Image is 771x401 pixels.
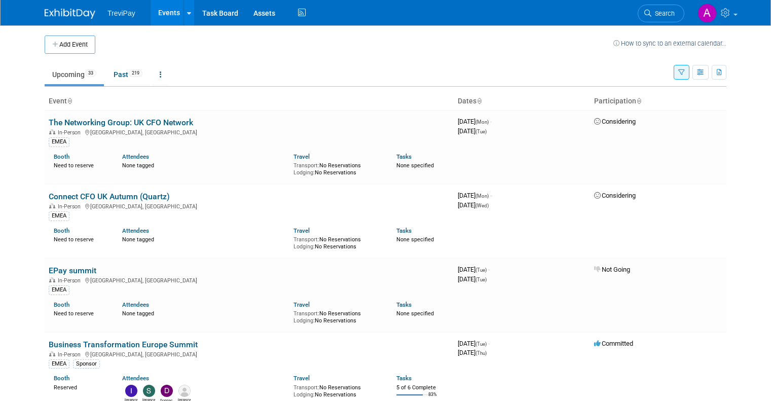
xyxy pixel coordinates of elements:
span: Transport: [293,162,319,169]
a: Booth [54,227,69,234]
span: (Tue) [475,267,487,273]
span: 33 [85,69,96,77]
span: None specified [396,162,434,169]
a: Sort by Start Date [476,97,482,105]
div: [GEOGRAPHIC_DATA], [GEOGRAPHIC_DATA] [49,350,450,358]
div: [GEOGRAPHIC_DATA], [GEOGRAPHIC_DATA] [49,202,450,210]
div: Need to reserve [54,160,107,169]
img: ExhibitDay [45,9,95,19]
div: Sponsor [73,359,100,369]
span: [DATE] [458,266,490,273]
div: No Reservations No Reservations [293,308,381,324]
a: Tasks [396,227,412,234]
button: Add Event [45,35,95,54]
span: In-Person [58,129,84,136]
span: In-Person [58,277,84,284]
img: In-Person Event [49,351,55,356]
span: Transport: [293,236,319,243]
span: Considering [594,118,636,125]
div: [GEOGRAPHIC_DATA], [GEOGRAPHIC_DATA] [49,128,450,136]
span: Not Going [594,266,630,273]
span: (Thu) [475,350,487,356]
a: Travel [293,301,310,308]
a: Travel [293,153,310,160]
img: In-Person Event [49,129,55,134]
div: No Reservations No Reservations [293,160,381,176]
span: (Tue) [475,129,487,134]
span: (Mon) [475,119,489,125]
div: None tagged [122,160,286,169]
a: EPay summit [49,266,96,275]
div: Need to reserve [54,308,107,317]
img: In-Person Event [49,203,55,208]
div: EMEA [49,359,69,369]
span: TreviPay [107,9,135,17]
span: Lodging: [293,391,315,398]
img: Donnachad Krüger [161,385,173,397]
a: Past219 [106,65,150,84]
a: Upcoming33 [45,65,104,84]
span: [DATE] [458,275,487,283]
span: (Wed) [475,203,489,208]
span: [DATE] [458,118,492,125]
img: Inez Berkhof [125,385,137,397]
span: (Tue) [475,277,487,282]
a: Sort by Event Name [67,97,72,105]
a: Attendees [122,301,149,308]
a: Tasks [396,375,412,382]
span: Transport: [293,384,319,391]
a: Business Transformation Europe Summit [49,340,198,349]
span: Lodging: [293,243,315,250]
a: The Networking Group: UK CFO Network [49,118,193,127]
a: Attendees [122,227,149,234]
a: Booth [54,301,69,308]
div: No Reservations No Reservations [293,234,381,250]
a: Search [638,5,684,22]
span: Considering [594,192,636,199]
span: [DATE] [458,192,492,199]
span: (Mon) [475,193,489,199]
div: 5 of 6 Complete [396,384,450,391]
span: Search [651,10,675,17]
span: None specified [396,236,434,243]
span: In-Person [58,351,84,358]
img: Martha Salinas [178,385,191,397]
span: Lodging: [293,317,315,324]
span: Committed [594,340,633,347]
div: Reserved [54,382,107,391]
a: Sort by Participation Type [636,97,641,105]
span: None specified [396,310,434,317]
div: EMEA [49,211,69,221]
div: [GEOGRAPHIC_DATA], [GEOGRAPHIC_DATA] [49,276,450,284]
th: Participation [590,93,726,110]
span: Lodging: [293,169,315,176]
a: Travel [293,375,310,382]
a: Attendees [122,153,149,160]
div: No Reservations No Reservations [293,382,381,398]
div: None tagged [122,308,286,317]
img: In-Person Event [49,277,55,282]
th: Event [45,93,454,110]
span: [DATE] [458,349,487,356]
img: Sara Ouhsine [143,385,155,397]
th: Dates [454,93,590,110]
span: 219 [129,69,142,77]
span: - [490,118,492,125]
a: How to sync to an external calendar... [613,40,726,47]
span: Transport: [293,310,319,317]
a: Travel [293,227,310,234]
a: Tasks [396,301,412,308]
a: Connect CFO UK Autumn (Quartz) [49,192,170,201]
a: Attendees [122,375,149,382]
span: - [488,340,490,347]
span: [DATE] [458,201,489,209]
span: (Tue) [475,341,487,347]
span: - [488,266,490,273]
a: Booth [54,375,69,382]
div: EMEA [49,285,69,295]
a: Tasks [396,153,412,160]
span: [DATE] [458,340,490,347]
span: - [490,192,492,199]
span: In-Person [58,203,84,210]
div: None tagged [122,234,286,243]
